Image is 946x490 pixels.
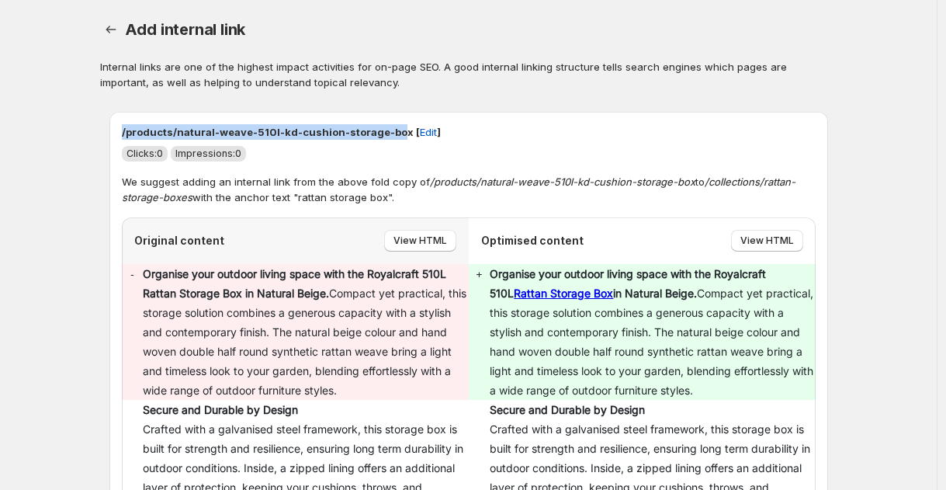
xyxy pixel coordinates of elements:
strong: Organise your outdoor living space with the Royalcraft 510L Rattan Storage Box in Natural Beige. [143,267,449,300]
span: Add internal link [125,20,246,39]
p: /products/natural-weave-510l-kd-cushion-storage-box [ ] [122,124,816,140]
p: Compact yet practical, this storage solution combines a generous capacity with a stylish and cont... [490,264,815,400]
strong: Secure and Durable by Design [143,403,298,416]
strong: Organise your outdoor living space with the Royalcraft 510L in Natural Beige. [490,267,769,300]
span: View HTML [393,235,447,247]
button: View HTML [731,230,803,252]
p: Original content [134,233,224,248]
pre: - [130,265,136,284]
span: View HTML [740,235,794,247]
span: Clicks: 0 [126,148,163,159]
p: We suggest adding an internal link from the above fold copy of to with the anchor text "rattan st... [122,174,816,205]
button: Edit [411,120,446,144]
pre: + [476,265,483,284]
p: Compact yet practical, this storage solution combines a generous capacity with a stylish and cont... [143,264,468,400]
em: /products/natural-weave-510l-kd-cushion-storage-box [430,175,695,188]
span: Edit [420,124,437,140]
button: View HTML [384,230,456,252]
em: /collections/rattan-storage-boxes [122,175,795,203]
span: Impressions: 0 [175,148,241,159]
a: Rattan Storage Box [514,287,613,300]
strong: Secure and Durable by Design [490,403,645,416]
p: Internal links are one of the highest impact activities for on-page SEO. A good internal linking ... [100,59,837,90]
p: Optimised content [481,233,584,248]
